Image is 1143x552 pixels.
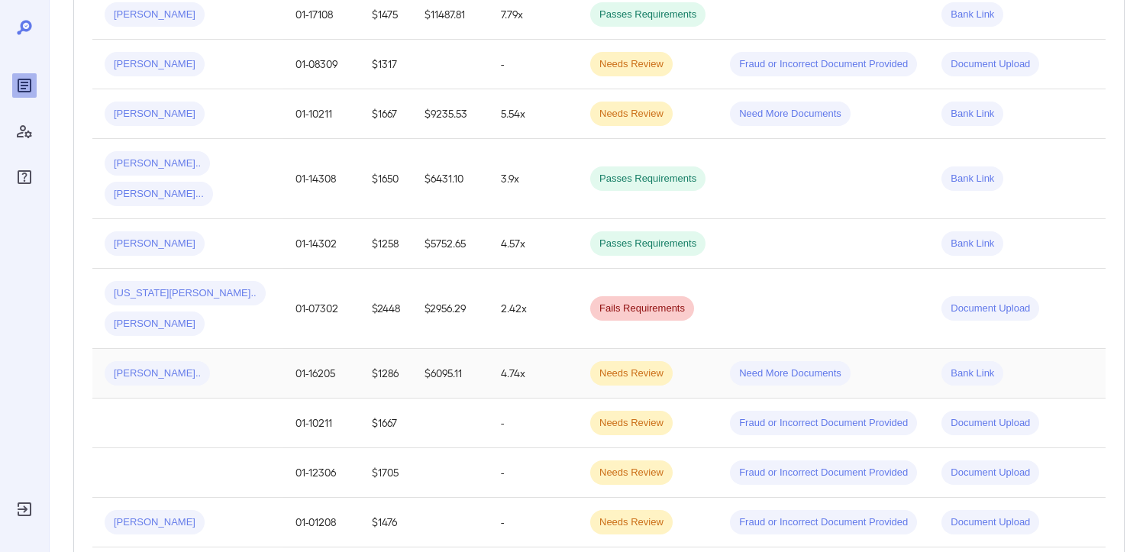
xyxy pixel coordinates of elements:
td: $5752.65 [412,219,489,269]
td: 01-14308 [283,139,360,219]
td: $6431.10 [412,139,489,219]
button: Row Actions [1099,166,1123,191]
td: 4.74x [489,349,578,399]
span: Passes Requirements [590,237,705,251]
td: 01-01208 [283,498,360,547]
span: Needs Review [590,466,673,480]
span: [PERSON_NAME] [105,57,205,72]
td: $9235.53 [412,89,489,139]
button: Row Actions [1099,361,1123,386]
td: - [489,448,578,498]
td: - [489,399,578,448]
span: Needs Review [590,57,673,72]
td: 01-10211 [283,399,360,448]
span: Document Upload [941,57,1039,72]
span: Fraud or Incorrect Document Provided [730,466,917,480]
span: Needs Review [590,416,673,431]
span: Fails Requirements [590,302,694,316]
span: Document Upload [941,515,1039,530]
div: Log Out [12,497,37,521]
span: Need More Documents [730,107,851,121]
span: Needs Review [590,366,673,381]
td: $1667 [360,399,412,448]
td: 01-16205 [283,349,360,399]
div: FAQ [12,165,37,189]
span: Passes Requirements [590,172,705,186]
span: Bank Link [941,172,1003,186]
td: $6095.11 [412,349,489,399]
span: Need More Documents [730,366,851,381]
span: [PERSON_NAME] [105,237,205,251]
div: Manage Users [12,119,37,144]
td: 01-10211 [283,89,360,139]
span: [PERSON_NAME] [105,317,205,331]
td: 5.54x [489,89,578,139]
td: - [489,40,578,89]
span: Needs Review [590,107,673,121]
span: Fraud or Incorrect Document Provided [730,416,917,431]
button: Row Actions [1099,52,1123,76]
button: Row Actions [1099,460,1123,485]
button: Row Actions [1099,296,1123,321]
td: $1667 [360,89,412,139]
button: Row Actions [1099,2,1123,27]
span: [PERSON_NAME] [105,107,205,121]
span: [PERSON_NAME].. [105,157,210,171]
td: $1650 [360,139,412,219]
span: Bank Link [941,107,1003,121]
td: $1705 [360,448,412,498]
td: 01-07302 [283,269,360,349]
td: $2956.29 [412,269,489,349]
span: [PERSON_NAME]... [105,187,213,202]
button: Row Actions [1099,411,1123,435]
button: Row Actions [1099,231,1123,256]
span: Bank Link [941,8,1003,22]
span: Document Upload [941,416,1039,431]
button: Row Actions [1099,510,1123,534]
td: 3.9x [489,139,578,219]
div: Reports [12,73,37,98]
td: $1317 [360,40,412,89]
span: Bank Link [941,237,1003,251]
span: Needs Review [590,515,673,530]
span: Document Upload [941,466,1039,480]
td: $1476 [360,498,412,547]
span: Fraud or Incorrect Document Provided [730,515,917,530]
td: 01-08309 [283,40,360,89]
span: Fraud or Incorrect Document Provided [730,57,917,72]
span: [PERSON_NAME].. [105,366,210,381]
span: [US_STATE][PERSON_NAME].. [105,286,266,301]
span: Document Upload [941,302,1039,316]
span: [PERSON_NAME] [105,8,205,22]
span: Passes Requirements [590,8,705,22]
td: - [489,498,578,547]
span: [PERSON_NAME] [105,515,205,530]
td: $1258 [360,219,412,269]
td: $1286 [360,349,412,399]
td: 01-12306 [283,448,360,498]
td: 4.57x [489,219,578,269]
td: 01-14302 [283,219,360,269]
span: Bank Link [941,366,1003,381]
button: Row Actions [1099,102,1123,126]
td: $2448 [360,269,412,349]
td: 2.42x [489,269,578,349]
